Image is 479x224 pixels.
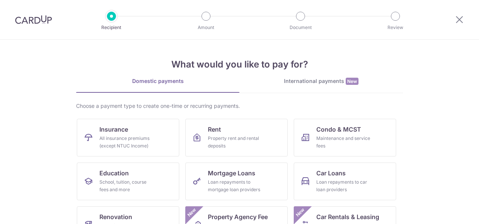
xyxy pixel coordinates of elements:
p: Amount [178,24,234,31]
a: Mortgage LoansLoan repayments to mortgage loan providers [185,163,288,200]
p: Review [368,24,423,31]
a: Car LoansLoan repayments to car loan providers [294,163,396,200]
p: Document [273,24,328,31]
div: School, tuition, course fees and more [99,178,154,193]
div: Loan repayments to car loan providers [316,178,371,193]
div: All insurance premiums (except NTUC Income) [99,135,154,150]
a: EducationSchool, tuition, course fees and more [77,163,179,200]
div: Maintenance and service fees [316,135,371,150]
div: Loan repayments to mortgage loan providers [208,178,262,193]
div: International payments [239,77,403,85]
a: RentProperty rent and rental deposits [185,119,288,156]
span: Car Rentals & Leasing [316,212,379,221]
div: Domestic payments [76,77,239,85]
span: Mortgage Loans [208,169,255,178]
span: New [294,206,307,219]
span: New [186,206,198,219]
div: Property rent and rental deposits [208,135,262,150]
div: Choose a payment type to create one-time or recurring payments. [76,102,403,110]
span: Property Agency Fee [208,212,268,221]
span: Condo & MCST [316,125,361,134]
h4: What would you like to pay for? [76,58,403,71]
span: New [346,78,358,85]
span: Car Loans [316,169,346,178]
span: Rent [208,125,221,134]
p: Recipient [84,24,139,31]
span: Renovation [99,212,132,221]
span: Education [99,169,129,178]
a: InsuranceAll insurance premiums (except NTUC Income) [77,119,179,156]
a: Condo & MCSTMaintenance and service fees [294,119,396,156]
span: Insurance [99,125,128,134]
img: CardUp [15,15,52,24]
